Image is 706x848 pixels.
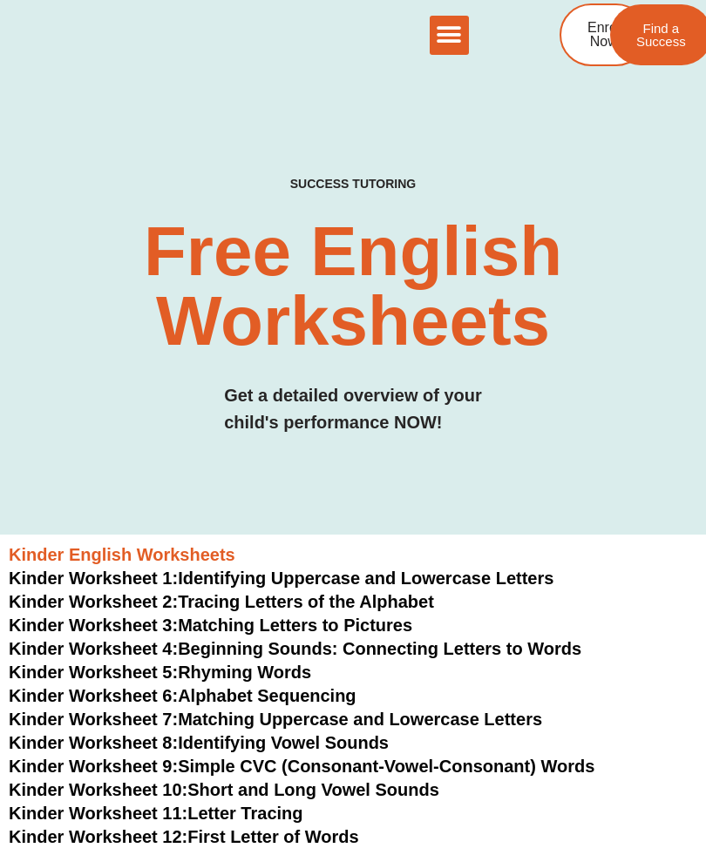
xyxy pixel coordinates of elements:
span: Kinder Worksheet 1: [9,569,178,588]
h3: Kinder English Worksheets [9,543,697,566]
a: Kinder Worksheet 10:Short and Long Vowel Sounds [9,780,439,799]
a: Kinder Worksheet 7:Matching Uppercase and Lowercase Letters [9,710,542,729]
span: Kinder Worksheet 3: [9,616,178,635]
a: Enrol Now [560,3,648,66]
a: Kinder Worksheet 9:Simple CVC (Consonant-Vowel-Consonant) Words [9,757,594,776]
a: Kinder Worksheet 2:Tracing Letters of the Alphabet [9,592,434,611]
a: Kinder Worksheet 12:First Letter of Words [9,827,359,846]
span: Kinder Worksheet 8: [9,733,178,752]
a: Kinder Worksheet 11:Letter Tracing [9,804,303,823]
a: Kinder Worksheet 6:Alphabet Sequencing [9,686,356,705]
span: Find a Success [636,22,686,48]
h4: SUCCESS TUTORING​ [259,177,447,192]
span: Kinder Worksheet 6: [9,686,178,705]
span: Kinder Worksheet 5: [9,663,178,682]
span: Kinder Worksheet 10: [9,780,187,799]
h2: Free English Worksheets​ [143,217,562,356]
span: Kinder Worksheet 12: [9,827,187,846]
span: Kinder Worksheet 4: [9,639,178,658]
a: Kinder Worksheet 8:Identifying Vowel Sounds [9,733,389,752]
span: Kinder Worksheet 7: [9,710,178,729]
a: Kinder Worksheet 3:Matching Letters to Pictures [9,616,412,635]
div: Menu Toggle [430,16,469,55]
span: Kinder Worksheet 2: [9,592,178,611]
span: Enrol Now [587,21,620,49]
a: Kinder Worksheet 1:Identifying Uppercase and Lowercase Letters [9,569,553,588]
span: Kinder Worksheet 9: [9,757,178,776]
span: Kinder Worksheet 11: [9,804,187,823]
h3: Get a detailed overview of your child's performance NOW! [224,382,482,436]
a: Kinder Worksheet 5:Rhyming Words [9,663,311,682]
a: Kinder Worksheet 4:Beginning Sounds: Connecting Letters to Words [9,639,581,658]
